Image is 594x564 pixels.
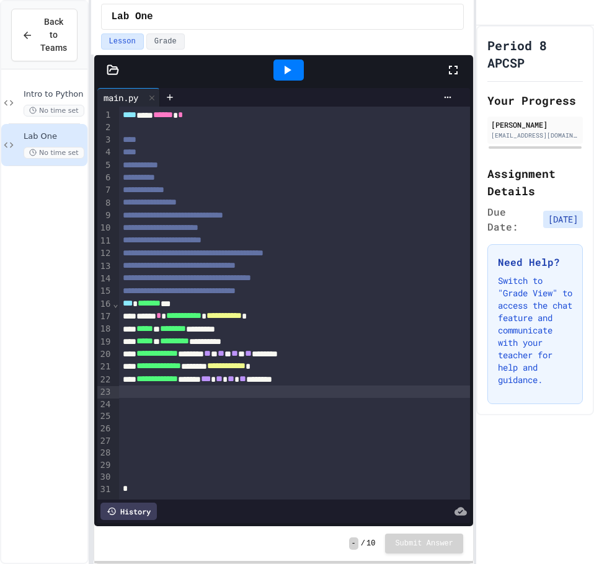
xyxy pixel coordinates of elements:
[97,285,113,297] div: 15
[97,273,113,285] div: 14
[487,37,583,71] h1: Period 8 APCSP
[24,105,84,117] span: No time set
[97,88,160,107] div: main.py
[100,503,157,520] div: History
[491,119,579,130] div: [PERSON_NAME]
[11,9,78,61] button: Back to Teams
[24,147,84,159] span: No time set
[97,423,113,435] div: 26
[97,91,144,104] div: main.py
[146,33,185,50] button: Grade
[101,33,144,50] button: Lesson
[97,410,113,423] div: 25
[97,247,113,260] div: 12
[97,323,113,335] div: 18
[498,275,572,386] p: Switch to "Grade View" to access the chat feature and communicate with your teacher for help and ...
[97,159,113,172] div: 5
[97,222,113,234] div: 10
[112,9,153,24] span: Lab One
[97,447,113,459] div: 28
[97,109,113,121] div: 1
[361,539,365,549] span: /
[349,537,358,550] span: -
[97,459,113,472] div: 29
[97,311,113,323] div: 17
[97,374,113,386] div: 22
[487,205,538,234] span: Due Date:
[97,184,113,196] div: 7
[487,165,583,200] h2: Assignment Details
[498,255,572,270] h3: Need Help?
[97,260,113,273] div: 13
[366,539,375,549] span: 10
[395,539,453,549] span: Submit Answer
[97,435,113,447] div: 27
[97,146,113,159] div: 4
[24,131,85,142] span: Lab One
[112,299,118,309] span: Fold line
[97,172,113,184] div: 6
[487,92,583,109] h2: Your Progress
[97,121,113,134] div: 2
[491,131,579,140] div: [EMAIL_ADDRESS][DOMAIN_NAME]
[543,211,583,228] span: [DATE]
[97,348,113,361] div: 20
[24,89,85,100] span: Intro to Python
[97,399,113,411] div: 24
[97,483,113,496] div: 31
[97,361,113,373] div: 21
[97,134,113,146] div: 3
[97,235,113,247] div: 11
[97,386,113,399] div: 23
[97,197,113,209] div: 8
[97,471,113,483] div: 30
[97,209,113,222] div: 9
[97,298,113,311] div: 16
[385,534,463,553] button: Submit Answer
[97,336,113,348] div: 19
[40,15,67,55] span: Back to Teams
